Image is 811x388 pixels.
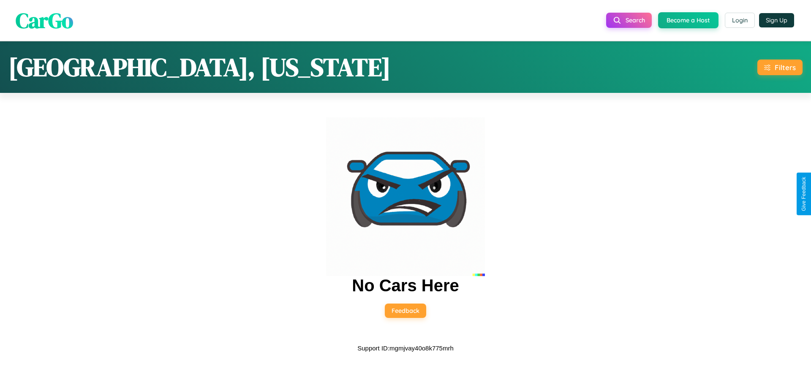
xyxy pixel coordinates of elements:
button: Filters [757,60,803,75]
h2: No Cars Here [352,276,459,295]
div: Filters [775,63,796,72]
button: Become a Host [658,12,718,28]
button: Search [606,13,652,28]
button: Sign Up [759,13,794,27]
img: car [326,117,485,276]
div: Give Feedback [801,177,807,211]
button: Feedback [385,304,426,318]
button: Login [725,13,755,28]
p: Support ID: mgmjvay40o8k775mrh [357,342,454,354]
h1: [GEOGRAPHIC_DATA], [US_STATE] [8,50,391,84]
span: CarGo [16,5,73,35]
span: Search [626,16,645,24]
